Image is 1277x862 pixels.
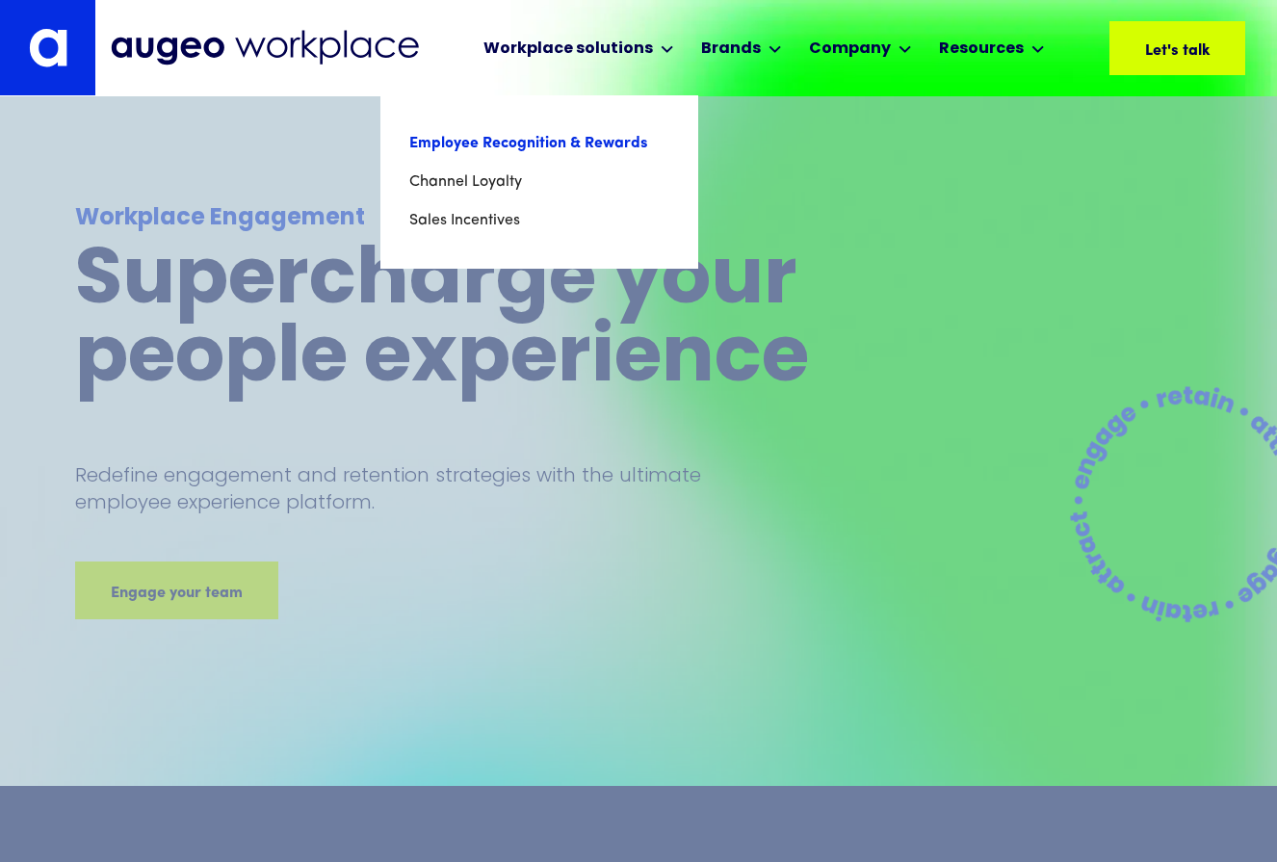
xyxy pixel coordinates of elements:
[380,95,698,269] nav: Workplace solutions
[701,38,761,61] div: Brands
[111,30,419,65] img: Augeo Workplace business unit full logo in mignight blue.
[809,38,891,61] div: Company
[939,38,1024,61] div: Resources
[409,201,669,240] a: Sales Incentives
[29,28,67,67] img: Augeo's "a" monogram decorative logo in white.
[409,124,669,163] a: Employee Recognition & Rewards
[1109,21,1245,75] a: Let's talk
[409,163,669,201] a: Channel Loyalty
[483,38,653,61] div: Workplace solutions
